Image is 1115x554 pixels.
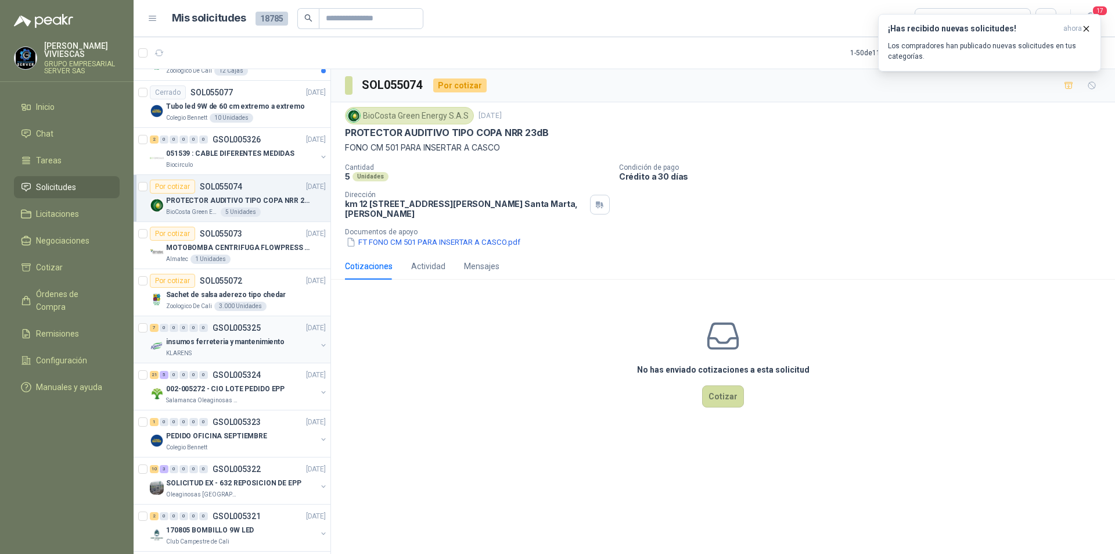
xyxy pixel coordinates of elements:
div: 0 [199,135,208,144]
div: Por cotizar [150,274,195,288]
p: Colegio Bennett [166,113,207,123]
a: Por cotizarSOL055073[DATE] Company LogoMOTOBOMBA CENTRIFUGA FLOWPRESS 1.5HP-220Almatec1 Unidades [134,222,330,269]
span: Chat [36,127,53,140]
p: [DATE] [306,417,326,428]
a: Configuración [14,349,120,371]
p: SOL055074 [200,183,242,191]
span: Remisiones [36,327,79,340]
p: MOTOBOMBA CENTRIFUGA FLOWPRESS 1.5HP-220 [166,242,311,253]
div: 10 [150,465,159,473]
img: Company Logo [150,434,164,448]
div: 0 [179,324,188,332]
p: [DATE] [306,87,326,98]
p: PROTECTOR AUDITIVO TIPO COPA NRR 23dB [166,195,311,206]
div: 0 [179,371,188,379]
p: [PERSON_NAME] VIVIESCAS [44,42,120,58]
div: 1 [150,418,159,426]
span: Manuales y ayuda [36,381,102,394]
a: Remisiones [14,323,120,345]
img: Company Logo [150,292,164,306]
div: 1 - 50 de 11124 [850,44,930,62]
p: GSOL005325 [213,324,261,332]
p: 170805 BOMBILLO 9W LED [166,525,254,536]
p: Almatec [166,255,188,264]
button: 17 [1080,8,1101,29]
p: Club Campestre de Cali [166,537,229,546]
a: Chat [14,123,120,145]
div: 0 [179,512,188,520]
div: 0 [160,418,168,426]
div: 0 [170,512,178,520]
h3: SOL055074 [362,76,424,94]
p: KLARENS [166,349,192,358]
p: Biocirculo [166,160,193,170]
a: Por cotizarSOL055072[DATE] Company LogoSachet de salsa aderezo tipo chedarZoologico De Cali3.000 ... [134,269,330,316]
a: Órdenes de Compra [14,283,120,318]
p: FONO CM 501 PARA INSERTAR A CASCO [345,141,1101,154]
h1: Mis solicitudes [172,10,246,27]
span: Tareas [36,154,62,167]
div: 0 [189,512,198,520]
span: Inicio [36,101,55,113]
div: Mensajes [464,260,499,273]
div: Por cotizar [150,227,195,241]
div: 0 [170,324,178,332]
a: 1 0 0 0 0 0 GSOL005323[DATE] Company LogoPEDIDO OFICINA SEPTIEMBREColegio Bennett [150,415,328,452]
div: 7 [150,324,159,332]
a: Inicio [14,96,120,118]
div: 3 [160,465,168,473]
p: Condición de pago [619,163,1110,171]
div: Cerrado [150,85,186,99]
span: Configuración [36,354,87,367]
a: Manuales y ayuda [14,376,120,398]
div: 0 [179,465,188,473]
span: Órdenes de Compra [36,288,109,313]
div: Por cotizar [150,180,195,194]
p: SOL055077 [190,88,233,96]
p: [DATE] [479,110,502,121]
p: [DATE] [306,511,326,522]
p: Documentos de apoyo [345,228,1110,236]
div: 12 Cajas [214,66,248,76]
div: 2 [150,512,159,520]
img: Company Logo [347,109,360,122]
div: 0 [170,418,178,426]
a: CerradoSOL055077[DATE] Company LogoTubo led 9W de 60 cm extremo a extremoColegio Bennett10 Unidades [134,81,330,128]
img: Company Logo [15,47,37,69]
div: 2 [150,135,159,144]
p: [DATE] [306,228,326,240]
div: Cotizaciones [345,260,393,273]
a: Licitaciones [14,203,120,225]
div: 0 [199,371,208,379]
div: 5 [160,371,168,379]
img: Company Logo [150,481,164,495]
img: Company Logo [150,387,164,401]
a: 2 0 0 0 0 0 GSOL005321[DATE] Company Logo170805 BOMBILLO 9W LEDClub Campestre de Cali [150,509,328,546]
div: 1 Unidades [190,255,231,264]
a: 21 5 0 0 0 0 GSOL005324[DATE] Company Logo002-005272 - CIO LOTE PEDIDO EPPSalamanca Oleaginosas SAS [150,368,328,405]
div: 0 [199,324,208,332]
p: PROTECTOR AUDITIVO TIPO COPA NRR 23dB [345,127,548,139]
p: [DATE] [306,181,326,192]
h3: ¡Has recibido nuevas solicitudes! [888,24,1059,34]
div: 0 [170,465,178,473]
p: Cantidad [345,163,610,171]
p: [DATE] [306,134,326,145]
div: 0 [179,418,188,426]
p: 051539 : CABLE DIFERENTES MEDIDAS [166,148,294,159]
p: [DATE] [306,276,326,287]
div: 0 [199,418,208,426]
p: SOL055072 [200,277,242,285]
p: SOLICITUD EX - 632 REPOSICION DE EPP [166,478,301,489]
div: BioCosta Green Energy S.A.S [345,107,474,124]
div: 0 [170,135,178,144]
div: 0 [189,465,198,473]
p: Tubo led 9W de 60 cm extremo a extremo [166,101,304,112]
div: 0 [199,512,208,520]
div: Actividad [411,260,445,273]
p: [DATE] [306,323,326,334]
span: Negociaciones [36,234,89,247]
span: Solicitudes [36,181,76,194]
p: GSOL005326 [213,135,261,144]
p: GSOL005321 [213,512,261,520]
